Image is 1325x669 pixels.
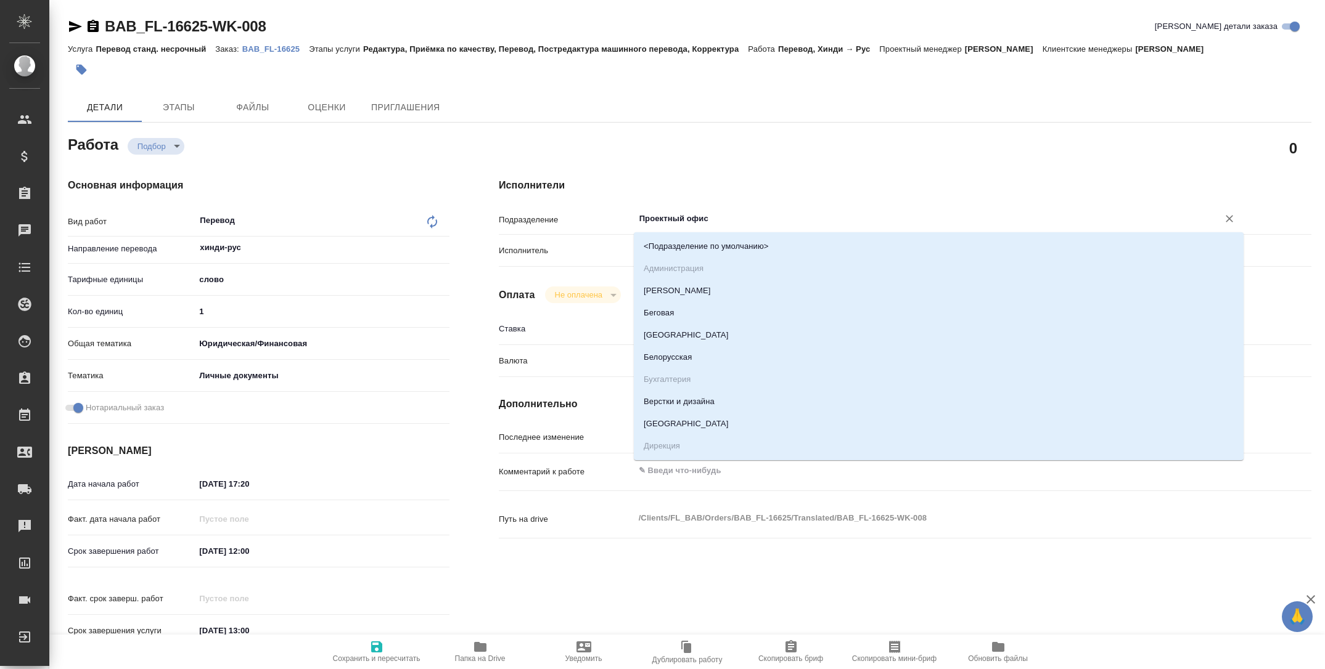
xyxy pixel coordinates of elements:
span: Уведомить [565,654,602,663]
p: Клиентские менеджеры [1043,44,1136,54]
span: Этапы [149,100,208,115]
span: Детали [75,100,134,115]
p: Факт. срок заверш. работ [68,593,195,605]
button: 🙏 [1282,601,1313,632]
p: Валюта [499,355,634,367]
div: Личные документы [195,365,449,386]
li: [GEOGRAPHIC_DATA] [634,324,1244,346]
li: <Подразделение по умолчанию> [634,235,1244,257]
button: Подбор [134,141,170,152]
span: Папка на Drive [455,654,506,663]
input: ✎ Введи что-нибудь [195,475,303,493]
a: BAB_FL-16625-WK-008 [105,18,266,34]
p: Ставка [499,323,634,335]
span: Скопировать мини-бриф [852,654,937,663]
button: Скопировать ссылку [86,19,101,34]
p: Общая тематика [68,338,195,350]
p: Направление перевода [68,243,195,255]
li: Дубай [634,457,1244,479]
p: Заказ: [215,44,242,54]
p: Тарифные единицы [68,274,195,286]
input: Пустое поле [195,510,303,528]
li: Белорусская [634,346,1244,368]
li: [GEOGRAPHIC_DATA] [634,413,1244,435]
p: Комментарий к работе [499,466,634,478]
li: Верстки и дизайна [634,391,1244,413]
button: Скопировать бриф [739,635,843,669]
p: Услуга [68,44,96,54]
p: Исполнитель [499,245,634,257]
p: BAB_FL-16625 [242,44,309,54]
p: Дата начала работ [68,478,195,490]
span: [PERSON_NAME] детали заказа [1155,20,1278,33]
h4: Оплата [499,288,535,302]
span: Нотариальный заказ [86,402,164,414]
div: слово [195,269,449,290]
h2: 0 [1289,137,1297,158]
p: Редактура, Приёмка по качеству, Перевод, Постредактура машинного перевода, Корректура [363,44,748,54]
p: Перевод, Хинди → Рус [778,44,879,54]
p: Работа [748,44,778,54]
p: Вид работ [68,216,195,228]
p: Проектный менеджер [879,44,964,54]
h4: Дополнительно [499,397,1311,412]
button: Очистить [1221,210,1238,227]
button: Скопировать ссылку для ЯМессенджера [68,19,83,34]
span: 🙏 [1287,604,1308,630]
div: Подбор [545,286,621,303]
h4: Исполнители [499,178,1311,193]
p: Последнее изменение [499,431,634,444]
p: Факт. дата начала работ [68,513,195,525]
button: Обновить файлы [946,635,1050,669]
h4: [PERSON_NAME] [68,444,449,458]
a: BAB_FL-16625 [242,43,309,54]
input: ✎ Введи что-нибудь [195,302,449,320]
li: [PERSON_NAME] [634,280,1244,302]
p: Срок завершения услуги [68,625,195,637]
span: Приглашения [371,100,440,115]
button: Скопировать мини-бриф [843,635,946,669]
button: Не оплачена [551,290,606,300]
button: Дублировать работу [636,635,739,669]
span: Обновить файлы [968,654,1028,663]
div: Юридическая/Финансовая [195,333,449,354]
p: Этапы услуги [309,44,363,54]
div: Подбор [128,138,184,155]
input: ✎ Введи что-нибудь [195,542,303,560]
h2: Работа [68,132,118,155]
li: Беговая [634,302,1244,324]
span: Дублировать работу [652,655,723,664]
span: Скопировать бриф [758,654,823,663]
span: Файлы [223,100,282,115]
p: [PERSON_NAME] [965,44,1043,54]
input: Пустое поле [195,590,303,607]
textarea: /Clients/FL_BAB/Orders/BAB_FL-16625/Translated/BAB_FL-16625-WK-008 [634,508,1244,529]
button: Close [1237,217,1239,220]
p: Срок завершения работ [68,545,195,557]
p: Подразделение [499,214,634,226]
p: Перевод станд. несрочный [96,44,215,54]
input: ✎ Введи что-нибудь [195,622,303,639]
button: Уведомить [532,635,636,669]
p: [PERSON_NAME] [1135,44,1213,54]
button: Добавить тэг [68,56,95,83]
p: Кол-во единиц [68,306,195,318]
h4: Основная информация [68,178,449,193]
button: Папка на Drive [429,635,532,669]
p: Тематика [68,370,195,382]
span: Оценки [297,100,356,115]
p: Путь на drive [499,513,634,525]
span: Сохранить и пересчитать [333,654,420,663]
button: Сохранить и пересчитать [325,635,429,669]
button: Open [443,246,445,249]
